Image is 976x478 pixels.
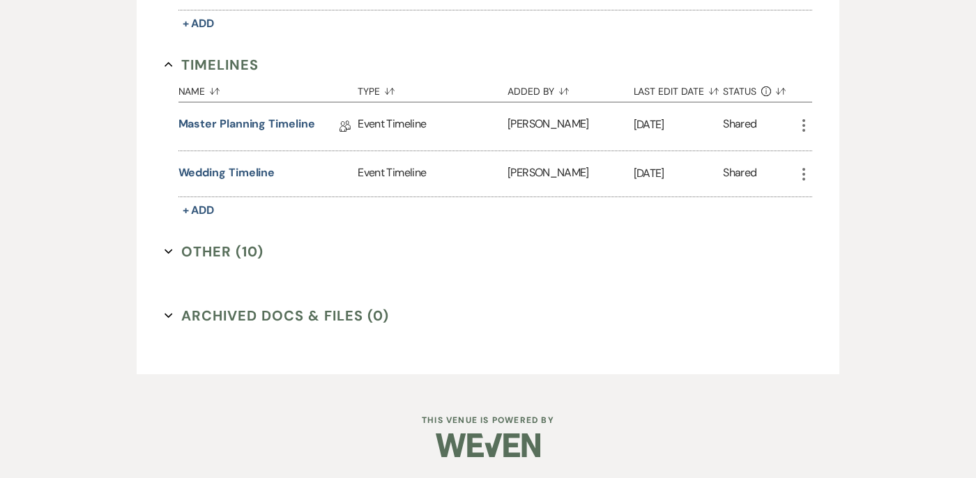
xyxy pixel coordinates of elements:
[634,75,724,102] button: Last Edit Date
[183,16,215,31] span: + Add
[358,102,508,151] div: Event Timeline
[723,75,795,102] button: Status
[436,421,540,470] img: Weven Logo
[723,86,756,96] span: Status
[723,164,756,183] div: Shared
[178,201,219,220] button: + Add
[178,116,315,137] a: Master Planning Timeline
[183,203,215,217] span: + Add
[508,151,633,196] div: [PERSON_NAME]
[165,54,259,75] button: Timelines
[165,241,264,262] button: Other (10)
[178,14,219,33] button: + Add
[723,116,756,137] div: Shared
[178,75,358,102] button: Name
[634,164,724,183] p: [DATE]
[508,75,633,102] button: Added By
[634,116,724,134] p: [DATE]
[358,75,508,102] button: Type
[178,164,275,181] button: Wedding Timeline
[508,102,633,151] div: [PERSON_NAME]
[358,151,508,196] div: Event Timeline
[165,305,390,326] button: Archived Docs & Files (0)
